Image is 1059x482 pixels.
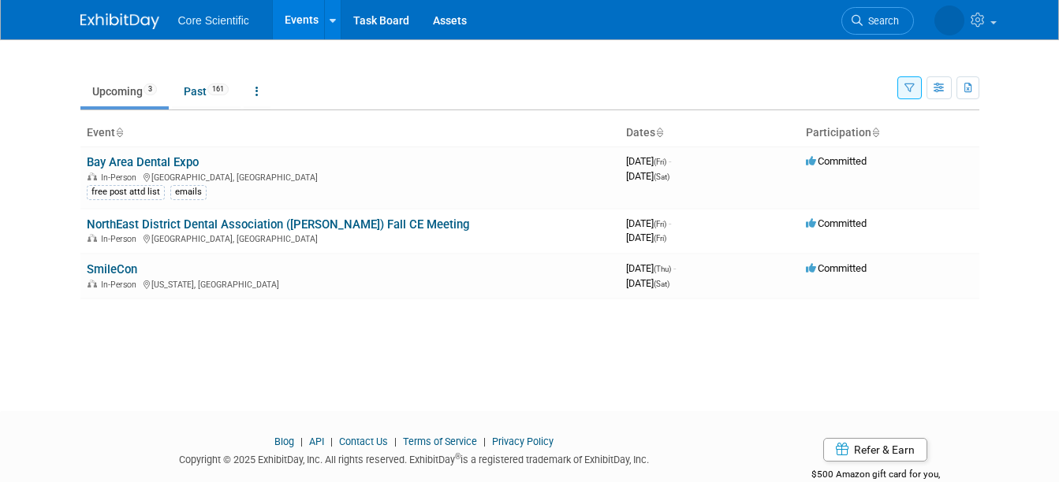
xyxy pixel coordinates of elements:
[178,14,249,27] span: Core Scientific
[654,172,669,181] span: (Sat)
[309,436,324,447] a: API
[80,449,749,467] div: Copyright © 2025 ExhibitDay, Inc. All rights reserved. ExhibitDay is a registered trademark of Ex...
[654,220,666,228] span: (Fri)
[101,280,141,290] span: In-Person
[626,232,666,243] span: [DATE]
[88,280,97,287] img: In-Person Event
[207,83,229,95] span: 161
[934,6,964,35] img: James Belshe
[806,262,867,274] span: Committed
[172,76,241,106] a: Past161
[841,7,914,35] a: Search
[626,217,671,229] span: [DATE]
[88,172,97,180] img: In-Person Event
[144,83,157,95] span: 3
[871,126,879,139] a: Sort by Participation Type
[654,265,671,273] span: (Thu)
[274,436,294,447] a: Blog
[87,232,613,244] div: [GEOGRAPHIC_DATA], [GEOGRAPHIC_DATA]
[296,436,307,447] span: |
[88,234,97,242] img: In-Person Event
[669,217,671,229] span: -
[655,126,663,139] a: Sort by Start Date
[626,170,669,182] span: [DATE]
[87,185,165,199] div: free post attd list
[654,158,666,166] span: (Fri)
[492,436,554,447] a: Privacy Policy
[80,76,169,106] a: Upcoming3
[669,155,671,167] span: -
[390,436,401,447] span: |
[403,436,477,447] a: Terms of Service
[800,120,979,146] th: Participation
[806,217,867,229] span: Committed
[87,170,613,183] div: [GEOGRAPHIC_DATA], [GEOGRAPHIC_DATA]
[673,262,676,274] span: -
[339,436,388,447] a: Contact Us
[455,452,461,461] sup: ®
[654,280,669,288] span: (Sat)
[87,217,469,232] a: NorthEast District Dental Association ([PERSON_NAME]) Fall CE Meeting
[479,436,490,447] span: |
[101,172,141,183] span: In-Person
[626,277,669,289] span: [DATE]
[115,126,123,139] a: Sort by Event Name
[87,155,199,169] a: Bay Area Dental Expo
[87,277,613,290] div: [US_STATE], [GEOGRAPHIC_DATA]
[620,120,800,146] th: Dates
[626,262,676,274] span: [DATE]
[80,13,159,29] img: ExhibitDay
[626,155,671,167] span: [DATE]
[101,234,141,244] span: In-Person
[87,262,137,276] a: SmileCon
[80,120,620,146] th: Event
[170,185,207,199] div: emails
[326,436,337,447] span: |
[654,234,666,243] span: (Fri)
[806,155,867,167] span: Committed
[823,438,927,462] a: Refer & Earn
[863,15,899,27] span: Search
